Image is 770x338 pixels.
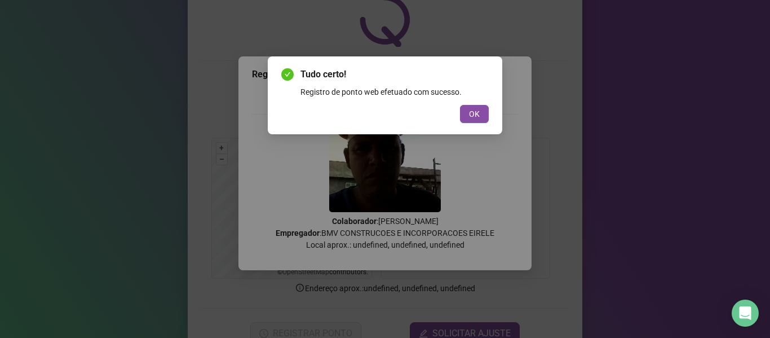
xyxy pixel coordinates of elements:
button: OK [460,105,489,123]
div: Registro de ponto web efetuado com sucesso. [300,86,489,98]
div: Open Intercom Messenger [732,300,759,327]
span: OK [469,108,480,120]
span: check-circle [281,68,294,81]
span: Tudo certo! [300,68,489,81]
